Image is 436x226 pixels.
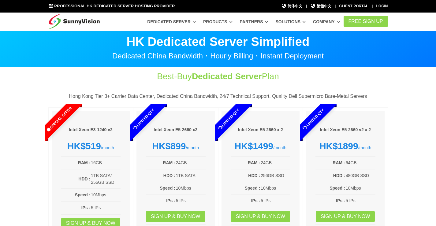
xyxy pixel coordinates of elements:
li: | [306,3,307,9]
td: 10Mbps [176,184,206,192]
td: 1TB SATA [176,172,206,179]
b: Speed : [160,186,175,191]
b: IPs : [81,205,91,210]
a: 简体中文 [281,3,303,9]
b: RAM : [78,160,90,165]
a: FREE Sign Up [344,16,388,27]
a: 繁體中文 [310,3,331,9]
td: 1TB SATA/ 256GB SSD [91,172,121,186]
li: | [335,3,336,9]
td: 10Mbps [260,184,290,192]
p: HK Dedicated Server Simplified [48,35,388,48]
a: Sign up & Buy Now [316,211,375,222]
b: Speed : [245,186,260,191]
b: HDD : [78,176,90,181]
td: 24GB [260,159,290,166]
span: Limited Qty [203,94,254,145]
div: /month [315,141,375,152]
a: Sign up & Buy Now [231,211,290,222]
a: Dedicated Server [147,16,196,27]
td: 5 IPs [345,197,375,204]
td: 480GB SSD [345,172,375,179]
h6: Intel Xeon E5-2660 x 2 [231,127,291,133]
td: 5 IPs [260,197,290,204]
a: Login [376,4,388,8]
span: Professional HK Dedicated Server Hosting Provider [54,4,175,8]
b: RAM : [163,160,175,165]
td: 16GB [91,159,121,166]
td: 64GB [345,159,375,166]
p: Hong Kong Tier 3+ Carrier Data Center, Dedicated China Bandwidth, 24/7 Technical Support, Quality... [48,92,388,100]
a: Solutions [275,16,306,27]
b: Speed : [75,192,91,197]
h6: Intel Xeon E5-2660 x2 [146,127,206,133]
td: 10Mbps [345,184,375,192]
strong: HK$519 [67,141,101,151]
b: IPs : [166,198,175,203]
b: RAM : [248,160,260,165]
h6: Intel Xeon E5-2660 v2 x 2 [315,127,375,133]
div: /month [231,141,291,152]
b: IPs : [336,198,345,203]
b: HDD : [248,173,260,178]
strong: HK$899 [152,141,186,151]
td: 24GB [176,159,206,166]
span: Special Offer [33,94,84,145]
span: Limited Qty [288,94,339,145]
p: Dedicated China Bandwidth・Hourly Billing・Instant Deployment [48,52,388,60]
b: IPs : [251,198,260,203]
td: 5 IPs [91,204,121,211]
a: Sign up & Buy Now [146,211,205,222]
b: HDD : [163,173,175,178]
strong: HK$1899 [319,141,358,151]
a: Company [313,16,340,27]
td: 5 IPs [176,197,206,204]
h1: Best-Buy Plan [116,70,320,82]
b: Speed : [330,186,345,191]
span: Dedicated Server [192,72,262,81]
td: 10Mbps [91,191,121,198]
b: RAM : [333,160,345,165]
li: | [372,3,373,9]
span: Limited Qty [118,94,170,145]
div: /month [61,141,121,152]
div: /month [146,141,206,152]
a: Products [203,16,233,27]
b: HDD : [333,173,345,178]
td: 256GB SSD [260,172,290,179]
a: Partners [240,16,268,27]
a: Client Portal [339,4,368,8]
h6: Intel Xeon E3-1240 v2 [61,127,121,133]
strong: HK$1499 [234,141,273,151]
